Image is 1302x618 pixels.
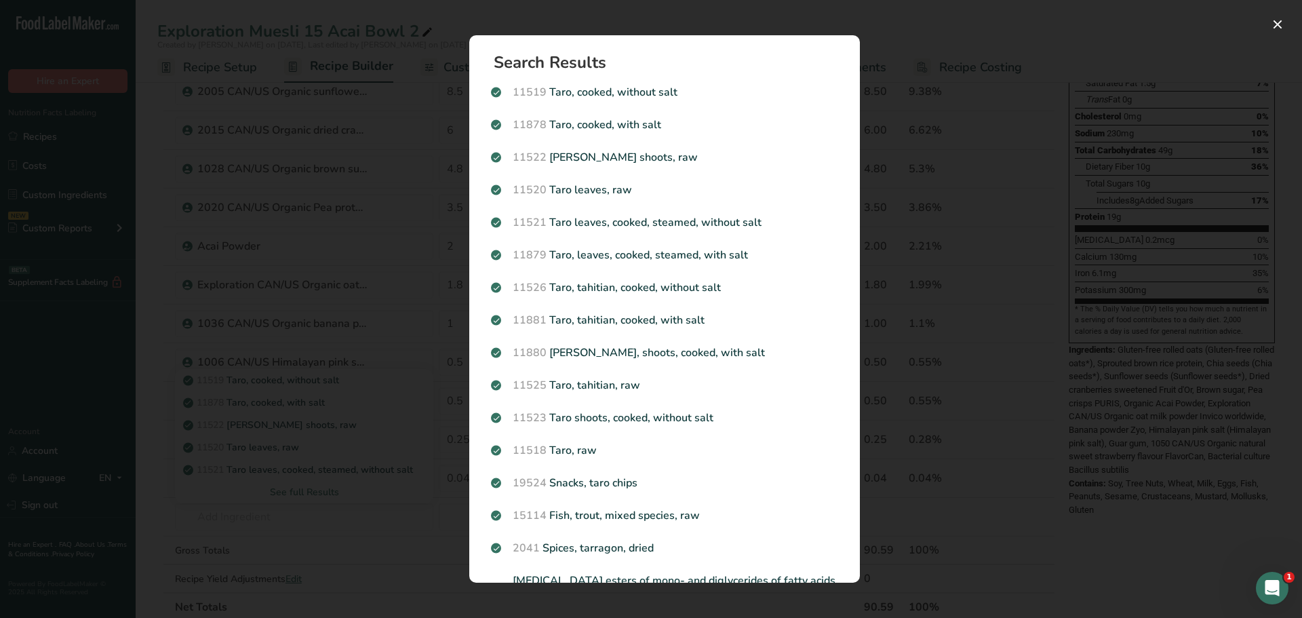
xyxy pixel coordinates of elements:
[494,54,846,71] h1: Search Results
[513,150,547,165] span: 11522
[513,508,547,523] span: 15114
[1256,572,1288,604] iframe: Intercom live chat
[513,476,547,490] span: 19524
[513,541,540,556] span: 2041
[491,507,838,524] p: Fish, trout, mixed species, raw
[513,117,547,132] span: 11878
[513,410,547,425] span: 11523
[491,377,838,393] p: Taro, tahitian, raw
[491,117,838,133] p: Taro, cooked, with salt
[491,84,838,100] p: Taro, cooked, without salt
[513,280,547,295] span: 11526
[513,345,547,360] span: 11880
[491,279,838,296] p: Taro, tahitian, cooked, without salt
[491,573,838,605] p: [MEDICAL_DATA] esters of mono- and diglycerides of fatty acids (E472D)
[491,475,838,491] p: Snacks, taro chips
[491,149,838,166] p: [PERSON_NAME] shoots, raw
[491,410,838,426] p: Taro shoots, cooked, without salt
[513,443,547,458] span: 11518
[491,540,838,556] p: Spices, tarragon, dried
[491,182,838,198] p: Taro leaves, raw
[513,313,547,328] span: 11881
[491,312,838,328] p: Taro, tahitian, cooked, with salt
[491,345,838,361] p: [PERSON_NAME], shoots, cooked, with salt
[1284,572,1295,583] span: 1
[513,215,547,230] span: 11521
[491,247,838,263] p: Taro, leaves, cooked, steamed, with salt
[513,85,547,100] span: 11519
[491,442,838,459] p: Taro, raw
[513,378,547,393] span: 11525
[491,214,838,231] p: Taro leaves, cooked, steamed, without salt
[513,182,547,197] span: 11520
[513,248,547,263] span: 11879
